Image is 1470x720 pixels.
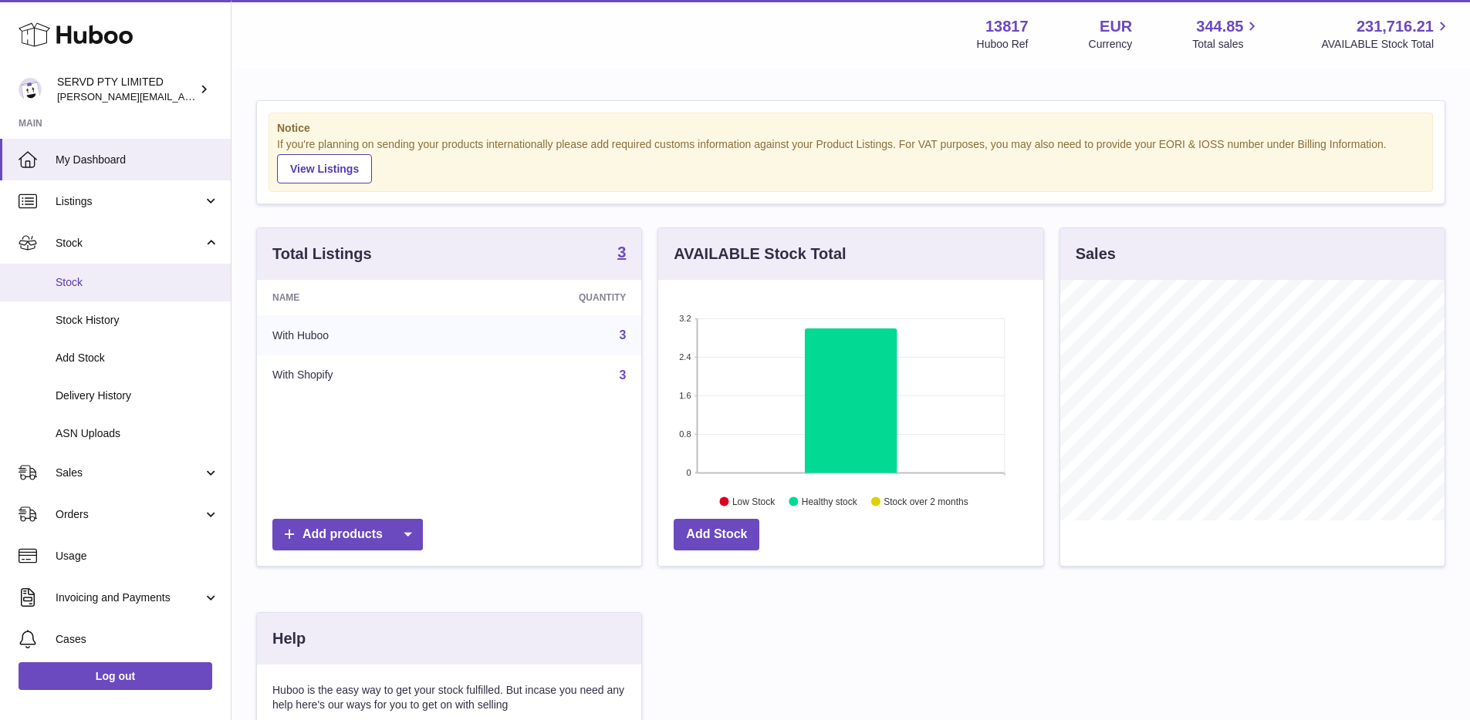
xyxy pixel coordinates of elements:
span: Add Stock [56,351,219,365]
strong: 3 [617,244,626,260]
a: 3 [617,244,626,263]
p: Huboo is the easy way to get your stock fulfilled. But incase you need any help here's our ways f... [272,683,626,712]
text: Low Stock [732,496,776,506]
strong: 13817 [985,16,1029,37]
span: Orders [56,507,203,522]
h3: Help [272,628,306,649]
text: 2.4 [680,352,691,362]
a: 3 [619,328,626,341]
div: SERVD PTY LIMITED [57,75,196,104]
div: Huboo Ref [977,37,1029,52]
a: 344.85 Total sales [1192,16,1261,52]
strong: EUR [1100,16,1132,37]
th: Name [257,280,465,315]
a: 3 [619,368,626,382]
span: 344.85 [1196,16,1243,37]
span: Stock [56,275,219,290]
text: 1.6 [680,391,691,400]
a: Log out [19,662,212,690]
td: With Shopify [257,355,465,395]
h3: Total Listings [272,244,372,264]
span: [PERSON_NAME][EMAIL_ADDRESS][DOMAIN_NAME] [57,90,309,103]
span: Invoicing and Payments [56,590,203,605]
strong: Notice [277,121,1424,136]
a: View Listings [277,154,372,183]
text: 0.8 [680,429,691,439]
a: Add products [272,519,423,550]
span: My Dashboard [56,153,219,167]
h3: Sales [1076,244,1116,264]
span: 231,716.21 [1357,16,1434,37]
span: AVAILABLE Stock Total [1321,37,1451,52]
div: If you're planning on sending your products internationally please add required customs informati... [277,137,1424,183]
text: 3.2 [680,314,691,323]
span: Sales [56,466,203,480]
a: Add Stock [674,519,759,550]
div: Currency [1089,37,1133,52]
text: 0 [687,468,691,477]
th: Quantity [465,280,642,315]
text: Healthy stock [802,496,858,506]
span: Stock [56,236,203,251]
h3: AVAILABLE Stock Total [674,244,846,264]
span: ASN Uploads [56,426,219,441]
span: Total sales [1192,37,1261,52]
span: Cases [56,632,219,647]
text: Stock over 2 months [884,496,968,506]
td: With Huboo [257,315,465,355]
span: Usage [56,549,219,564]
span: Delivery History [56,389,219,403]
img: greg@servdcards.com [19,78,42,101]
a: 231,716.21 AVAILABLE Stock Total [1321,16,1451,52]
span: Stock History [56,313,219,328]
span: Listings [56,194,203,209]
